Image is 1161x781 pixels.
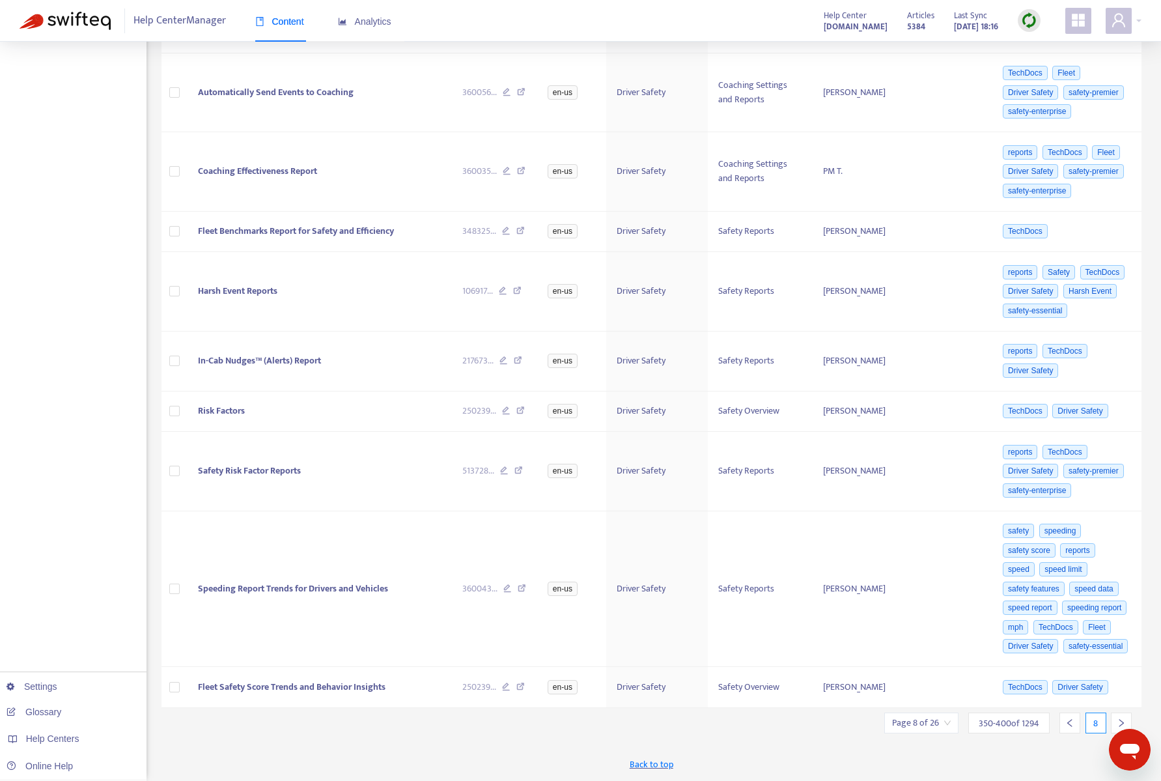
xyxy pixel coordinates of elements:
[548,582,578,596] span: en-us
[1085,713,1106,733] div: 8
[1063,164,1124,178] span: safety-premier
[1065,718,1074,728] span: left
[813,511,904,668] td: [PERSON_NAME]
[1003,145,1037,160] span: reports
[462,680,496,694] span: 250239 ...
[1033,620,1078,634] span: TechDocs
[813,252,904,332] td: [PERSON_NAME]
[1003,85,1058,100] span: Driver Safety
[1003,483,1071,498] span: safety-enterprise
[462,164,497,178] span: 360035 ...
[548,464,578,478] span: en-us
[954,8,987,23] span: Last Sync
[606,332,708,391] td: Driver Safety
[1052,680,1108,694] span: Driver Safety
[7,707,61,717] a: Glossary
[1042,445,1087,459] span: TechDocs
[1052,404,1108,418] span: Driver Safety
[20,12,111,30] img: Swifteq
[1003,562,1035,576] span: speed
[198,353,321,368] span: In-Cab Nudges™ (Alerts) Report
[708,252,813,332] td: Safety Reports
[813,332,904,391] td: [PERSON_NAME]
[198,679,385,694] span: Fleet Safety Score Trends and Behavior Insights
[1062,601,1126,615] span: speeding report
[198,581,388,596] span: Speeding Report Trends for Drivers and Vehicles
[1080,265,1125,279] span: TechDocs
[606,511,708,668] td: Driver Safety
[1003,639,1058,653] span: Driver Safety
[548,85,578,100] span: en-us
[1021,12,1037,29] img: sync.dc5367851b00ba804db3.png
[606,432,708,511] td: Driver Safety
[462,224,496,238] span: 348325 ...
[1003,224,1048,238] span: TechDocs
[907,8,934,23] span: Articles
[548,284,578,298] span: en-us
[462,85,497,100] span: 360056 ...
[1003,344,1037,358] span: reports
[198,403,245,418] span: Risk Factors
[708,132,813,212] td: Coaching Settings and Reports
[462,354,494,368] span: 217673 ...
[1003,265,1037,279] span: reports
[1083,620,1111,634] span: Fleet
[1060,543,1095,558] span: reports
[606,212,708,253] td: Driver Safety
[1092,145,1120,160] span: Fleet
[548,224,578,238] span: en-us
[1003,164,1058,178] span: Driver Safety
[954,20,998,34] strong: [DATE] 18:16
[813,212,904,253] td: [PERSON_NAME]
[198,85,354,100] span: Automatically Send Events to Coaching
[1063,284,1117,298] span: Harsh Event
[548,680,578,694] span: en-us
[462,284,493,298] span: 106917 ...
[1063,639,1128,653] span: safety-essential
[1003,284,1058,298] span: Driver Safety
[1117,718,1126,728] span: right
[1003,445,1037,459] span: reports
[26,733,79,744] span: Help Centers
[1039,524,1082,538] span: speeding
[813,132,904,212] td: PM T.
[824,19,888,34] a: [DOMAIN_NAME]
[338,17,347,26] span: area-chart
[198,283,277,298] span: Harsh Event Reports
[813,432,904,511] td: [PERSON_NAME]
[1003,582,1065,596] span: safety features
[1003,104,1071,119] span: safety-enterprise
[198,163,317,178] span: Coaching Effectiveness Report
[907,20,925,34] strong: 5384
[606,391,708,433] td: Driver Safety
[1003,543,1056,558] span: safety score
[824,8,867,23] span: Help Center
[462,582,497,596] span: 360043 ...
[198,463,301,478] span: Safety Risk Factor Reports
[1111,12,1126,28] span: user
[1109,729,1151,771] iframe: Button to launch messaging window
[708,511,813,668] td: Safety Reports
[255,17,264,26] span: book
[548,354,578,368] span: en-us
[7,681,57,692] a: Settings
[1003,304,1067,318] span: safety-essential
[1003,680,1048,694] span: TechDocs
[1003,464,1058,478] span: Driver Safety
[606,132,708,212] td: Driver Safety
[7,761,73,771] a: Online Help
[548,404,578,418] span: en-us
[1069,582,1118,596] span: speed data
[606,252,708,332] td: Driver Safety
[1003,620,1028,634] span: mph
[1039,562,1087,576] span: speed limit
[1063,464,1124,478] span: safety-premier
[813,53,904,133] td: [PERSON_NAME]
[606,53,708,133] td: Driver Safety
[198,223,394,238] span: Fleet Benchmarks Report for Safety and Efficiency
[1003,184,1071,198] span: safety-enterprise
[1063,85,1124,100] span: safety-premier
[338,16,391,27] span: Analytics
[462,464,494,478] span: 513728 ...
[1003,404,1048,418] span: TechDocs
